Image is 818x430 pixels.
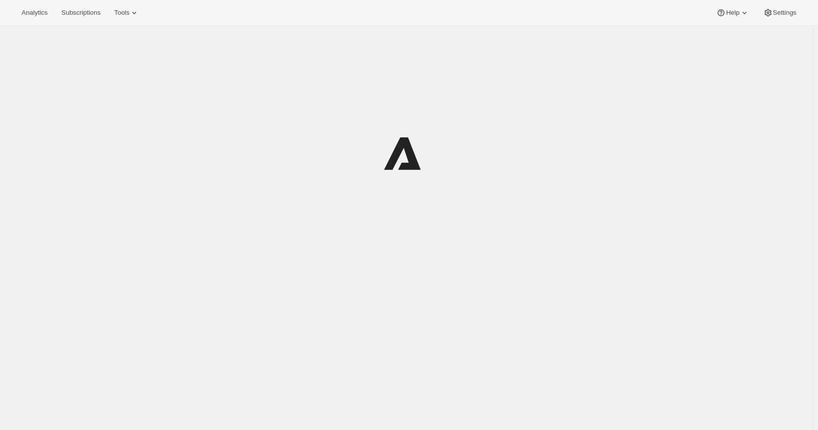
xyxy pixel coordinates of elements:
button: Settings [757,6,802,20]
button: Tools [108,6,145,20]
span: Settings [773,9,796,17]
span: Subscriptions [61,9,100,17]
button: Subscriptions [55,6,106,20]
span: Analytics [22,9,48,17]
span: Help [726,9,739,17]
button: Analytics [16,6,53,20]
button: Help [710,6,755,20]
span: Tools [114,9,129,17]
